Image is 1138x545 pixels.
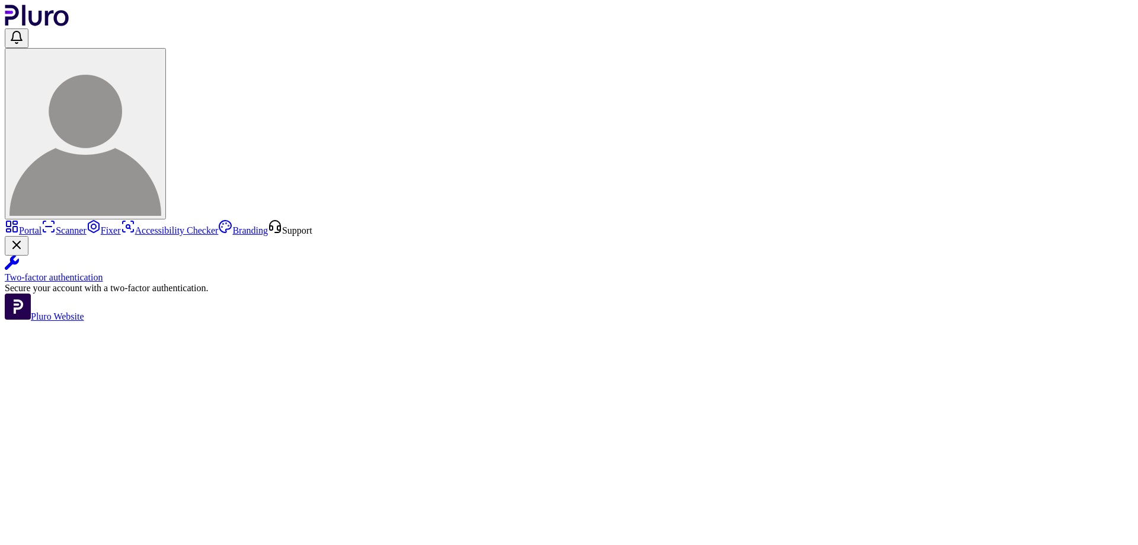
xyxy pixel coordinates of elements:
[5,272,1133,283] div: Two-factor authentication
[5,28,28,48] button: Open notifications, you have undefined new notifications
[218,225,268,235] a: Branding
[5,256,1133,283] a: Two-factor authentication
[5,283,1133,294] div: Secure your account with a two-factor authentication.
[87,225,121,235] a: Fixer
[5,219,1133,322] aside: Sidebar menu
[121,225,219,235] a: Accessibility Checker
[41,225,87,235] a: Scanner
[268,225,312,235] a: Open Support screen
[5,311,84,321] a: Open Pluro Website
[5,48,166,219] button: User avatar
[5,236,28,256] button: Close Two-factor authentication notification
[9,64,161,216] img: User avatar
[5,225,41,235] a: Portal
[5,18,69,28] a: Logo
